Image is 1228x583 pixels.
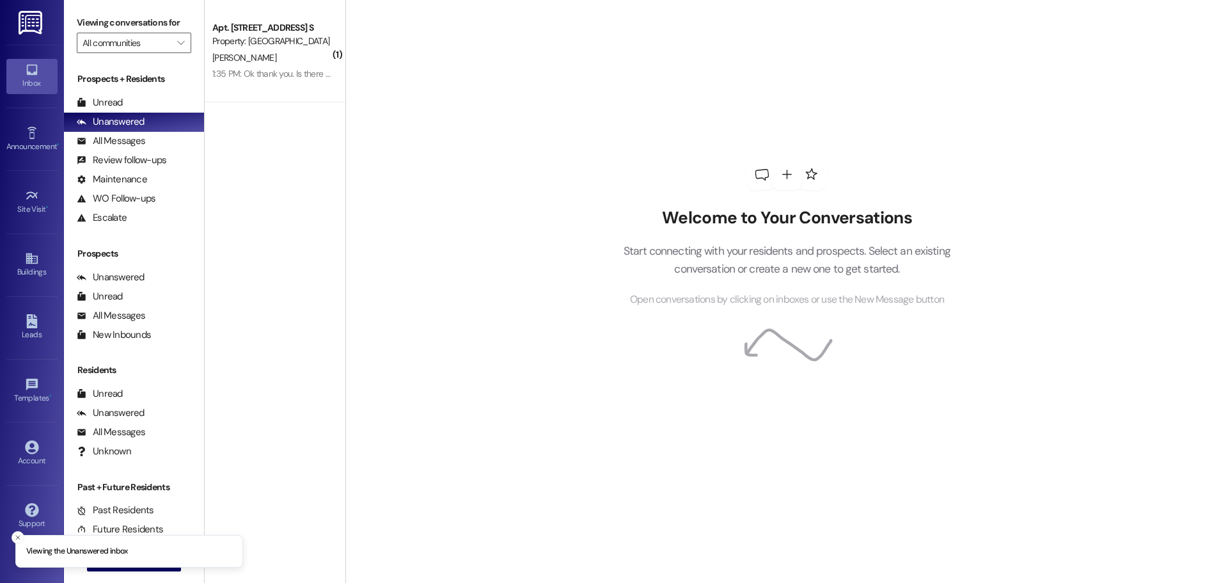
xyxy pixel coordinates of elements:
span: • [49,392,51,401]
p: Viewing the Unanswered inbox [26,546,128,557]
div: Future Residents [77,523,163,536]
div: Maintenance [77,173,147,186]
div: WO Follow-ups [77,192,155,205]
label: Viewing conversations for [77,13,191,33]
span: • [57,140,59,149]
p: Start connecting with your residents and prospects. Select an existing conversation or create a n... [604,242,970,278]
button: Close toast [12,531,24,544]
span: Open conversations by clicking on inboxes or use the New Message button [630,292,944,308]
a: Site Visit • [6,185,58,220]
div: Property: [GEOGRAPHIC_DATA] [212,35,331,48]
div: Prospects + Residents [64,72,204,86]
h2: Welcome to Your Conversations [604,208,970,228]
span: [PERSON_NAME] [212,52,276,63]
div: Past Residents [77,504,154,517]
div: Unanswered [77,406,145,420]
a: Templates • [6,374,58,408]
a: Leads [6,310,58,345]
div: Residents [64,363,204,377]
div: Review follow-ups [77,154,166,167]
span: • [46,203,48,212]
div: Apt. [STREET_ADDRESS] S [212,21,331,35]
input: All communities [83,33,171,53]
img: ResiDesk Logo [19,11,45,35]
div: 1:35 PM: Ok thank you. Is there also an option where I could potentially just sign my lease over? [212,68,560,79]
div: Escalate [77,211,127,225]
a: Support [6,499,58,534]
div: All Messages [77,134,145,148]
a: Account [6,436,58,471]
i:  [177,38,184,48]
div: Unanswered [77,115,145,129]
div: Unknown [77,445,131,458]
div: Unanswered [77,271,145,284]
div: New Inbounds [77,328,151,342]
div: All Messages [77,426,145,439]
div: All Messages [77,309,145,323]
a: Buildings [6,248,58,282]
div: Unread [77,290,123,303]
div: Past + Future Residents [64,481,204,494]
div: Unread [77,96,123,109]
a: Inbox [6,59,58,93]
div: Unread [77,387,123,401]
div: Prospects [64,247,204,260]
